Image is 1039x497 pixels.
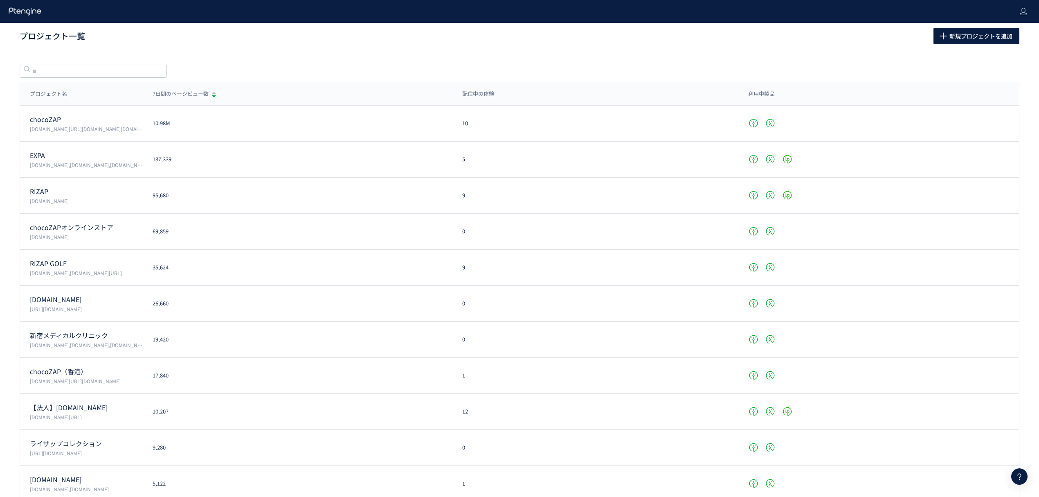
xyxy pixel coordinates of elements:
[30,439,143,448] p: ライザップコレクション
[153,90,209,98] span: 7日間のページビュー数
[143,192,452,199] div: 95,680
[30,403,143,412] p: 【法人】rizap.jp
[452,372,738,380] div: 1
[452,156,738,163] div: 5
[143,480,452,488] div: 5,122
[143,228,452,235] div: 69,859
[143,264,452,271] div: 35,624
[30,161,143,168] p: vivana.jp,expa-official.jp,reserve-expa.jp
[30,367,143,376] p: chocoZAP（香港）
[30,486,143,492] p: www.rizap-english.jp,blackboard60s.com
[30,331,143,340] p: 新宿メディカルクリニック
[452,300,738,307] div: 0
[30,197,143,204] p: www.rizap.jp
[143,372,452,380] div: 17,840
[20,30,915,42] h1: プロジェクト一覧
[30,341,143,348] p: shinjuku3chome-medical.jp,shinjuku3-mc.reserve.ne.jp,www.shinjukumc.com/,shinjukumc.net/,smc-glp1...
[30,475,143,484] p: rizap-english.jp
[949,28,1012,44] span: 新規プロジェクトを追加
[748,90,775,98] span: 利用中製品
[933,28,1019,44] button: 新規プロジェクトを追加
[143,120,452,127] div: 10.98M
[452,336,738,343] div: 0
[30,233,143,240] p: chocozap.shop
[30,151,143,160] p: EXPA
[30,413,143,420] p: www.rizap.jp/lp/corp/healthseminar/
[452,120,738,127] div: 10
[30,115,143,124] p: chocoZAP
[143,336,452,343] div: 19,420
[452,480,738,488] div: 1
[452,408,738,416] div: 12
[30,90,67,98] span: プロジェクト名
[30,450,143,456] p: https://shop.rizap.jp/
[452,228,738,235] div: 0
[30,295,143,304] p: medical.chocozap.jp
[30,259,143,268] p: RIZAP GOLF
[462,90,494,98] span: 配信中の体験
[143,156,452,163] div: 137,339
[143,444,452,452] div: 9,280
[30,305,143,312] p: https://medical.chocozap.jp
[30,187,143,196] p: RIZAP
[30,269,143,276] p: www.rizap-golf.jp,rizap-golf.ns-test.work/lp/3anniversary-cp/
[452,444,738,452] div: 0
[452,192,738,199] div: 9
[30,223,143,232] p: chocoZAPオンラインストア
[30,377,143,384] p: chocozap-hk.com/,chocozaphk.gymmasteronline.com/
[143,408,452,416] div: 10,207
[143,300,452,307] div: 26,660
[452,264,738,271] div: 9
[30,125,143,132] p: chocozap.jp/,zap-id.jp/,web.my-zap.jp/,liff.campaign.chocozap.sumiyoku.jp/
